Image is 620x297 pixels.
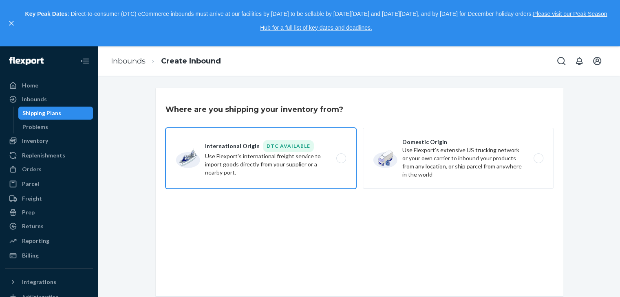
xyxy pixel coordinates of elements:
[5,249,93,262] a: Billing
[22,165,42,173] div: Orders
[20,7,613,35] p: : Direct-to-consumer (DTC) eCommerce inbounds must arrive at our facilities by [DATE] to be sella...
[111,57,146,66] a: Inbounds
[22,151,65,159] div: Replenishments
[161,57,221,66] a: Create Inbound
[22,194,42,203] div: Freight
[165,104,343,115] h3: Where are you shipping your inventory from?
[571,53,587,69] button: Open notifications
[18,120,93,133] a: Problems
[5,234,93,247] a: Reporting
[5,206,93,219] a: Prep
[22,251,39,260] div: Billing
[5,93,93,106] a: Inbounds
[5,275,93,288] button: Integrations
[18,107,93,120] a: Shipping Plans
[22,95,47,103] div: Inbounds
[22,237,49,245] div: Reporting
[22,180,39,188] div: Parcel
[22,208,35,216] div: Prep
[5,163,93,176] a: Orders
[5,149,93,162] a: Replenishments
[589,53,605,69] button: Open account menu
[5,79,93,92] a: Home
[5,177,93,190] a: Parcel
[7,19,15,27] button: close,
[77,53,93,69] button: Close Navigation
[260,11,607,31] a: Please visit our Peak Season Hub for a full list of key dates and deadlines.
[22,278,56,286] div: Integrations
[5,220,93,233] a: Returns
[5,134,93,147] a: Inventory
[22,137,48,145] div: Inventory
[22,123,48,131] div: Problems
[9,57,44,65] img: Flexport logo
[22,222,44,230] div: Returns
[104,49,227,73] ol: breadcrumbs
[25,11,68,17] strong: Key Peak Dates
[5,192,93,205] a: Freight
[22,81,38,90] div: Home
[22,109,61,117] div: Shipping Plans
[553,53,569,69] button: Open Search Box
